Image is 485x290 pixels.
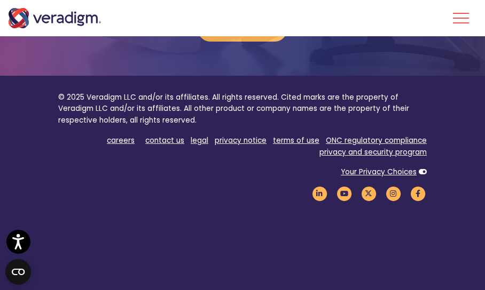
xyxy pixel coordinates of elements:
a: terms of use [273,135,319,146]
a: legal [191,135,208,146]
iframe: Drift Chat Widget [432,237,472,277]
button: Open CMP widget [5,259,31,285]
a: Veradigm LinkedIn Link [310,188,328,198]
a: careers [107,135,135,146]
a: Your Privacy Choices [341,167,417,177]
a: Veradigm Instagram Link [384,188,402,198]
a: Veradigm Facebook Link [409,188,427,198]
a: privacy notice [215,135,267,146]
img: Veradigm logo [8,8,101,28]
button: Toggle Navigation Menu [453,4,469,32]
a: Veradigm Twitter Link [359,188,378,198]
a: contact us [145,135,184,146]
p: © 2025 Veradigm LLC and/or its affiliates. All rights reserved. Cited marks are the property of V... [58,92,427,126]
a: privacy and security program [319,147,427,157]
a: Veradigm YouTube Link [335,188,353,198]
a: ONC regulatory compliance [326,135,427,146]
